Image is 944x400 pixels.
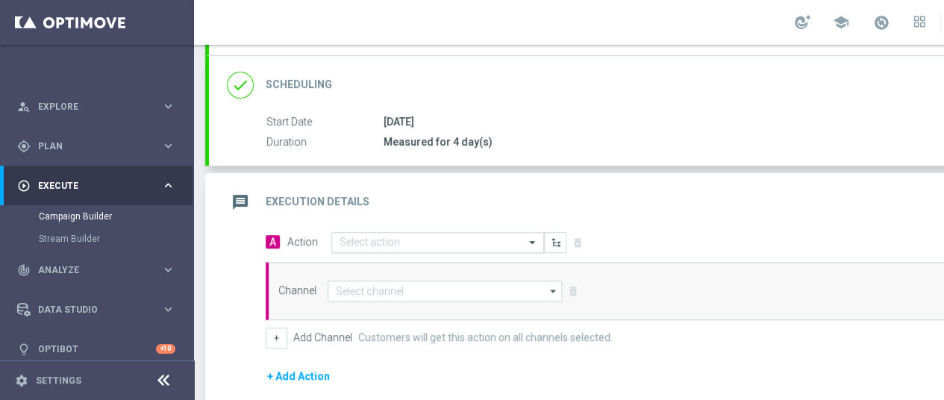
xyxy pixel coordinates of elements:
a: Optibot [38,329,156,369]
div: Stream Builder [39,228,193,250]
i: keyboard_arrow_right [161,139,175,153]
button: Data Studio keyboard_arrow_right [16,304,176,316]
span: Analyze [38,266,161,275]
span: Data Studio [38,305,161,314]
h2: Scheduling [266,78,332,92]
i: keyboard_arrow_right [161,178,175,193]
span: Plan [38,142,161,151]
span: A [266,235,280,249]
div: Optibot [17,329,175,369]
label: Action [287,236,318,249]
div: Analyze [17,263,161,277]
a: Campaign Builder [39,210,155,222]
button: + [266,328,287,349]
div: +10 [156,344,175,354]
div: Explore [17,100,161,113]
a: Settings [36,376,81,385]
i: arrow_drop_down [546,281,561,301]
i: track_changes [17,263,31,277]
button: track_changes Analyze keyboard_arrow_right [16,264,176,276]
button: lightbulb Optibot +10 [16,343,176,355]
div: Campaign Builder [39,205,193,228]
h2: Execution Details [266,195,369,209]
label: Add Channel [293,331,352,344]
i: play_circle_outline [17,179,31,193]
i: lightbulb [17,343,31,356]
button: play_circle_outline Execute keyboard_arrow_right [16,180,176,192]
i: done [227,72,254,99]
i: message [227,189,254,216]
i: gps_fixed [17,140,31,153]
button: + Add Action [266,367,331,386]
i: settings [15,374,28,387]
label: Customers will get this action on all channels selected. [358,331,613,344]
i: keyboard_arrow_right [161,302,175,316]
a: Stream Builder [39,233,155,245]
label: Channel [278,284,316,297]
div: Plan [17,140,161,153]
i: keyboard_arrow_right [161,99,175,113]
span: Execute [38,181,161,190]
button: person_search Explore keyboard_arrow_right [16,101,176,113]
div: Data Studio [17,303,161,316]
label: Duration [266,136,384,149]
i: person_search [17,100,31,113]
label: Start Date [266,116,384,129]
div: Execute [17,179,161,193]
input: Select channel [328,281,562,301]
span: school [833,14,849,31]
span: Explore [38,102,161,111]
button: gps_fixed Plan keyboard_arrow_right [16,140,176,152]
i: keyboard_arrow_right [161,263,175,277]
